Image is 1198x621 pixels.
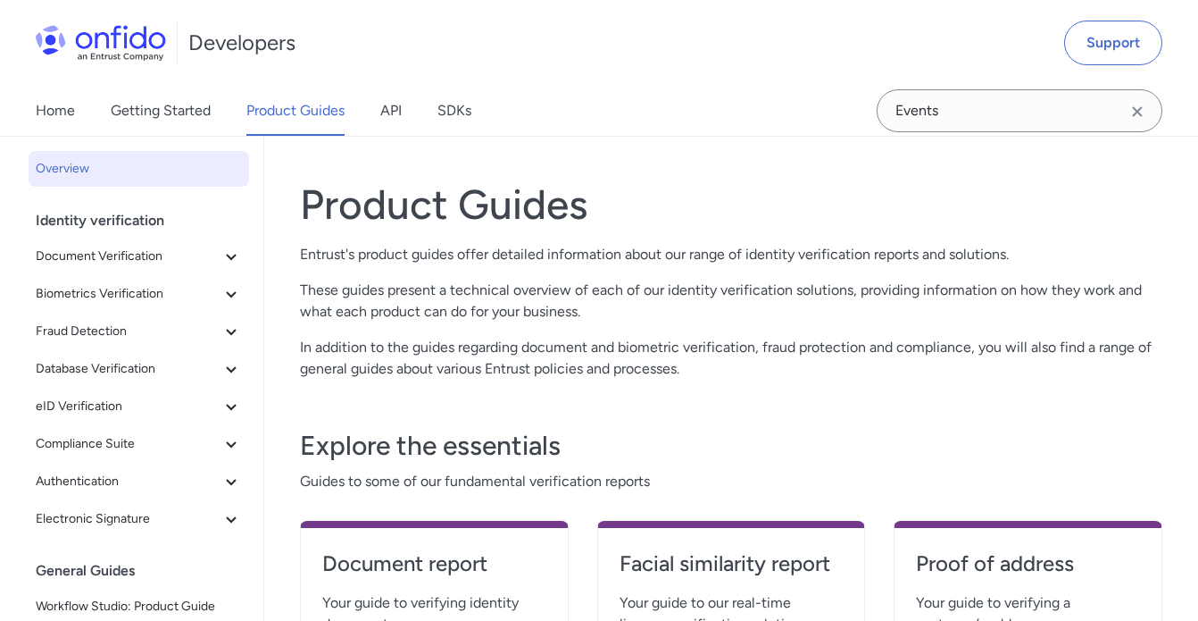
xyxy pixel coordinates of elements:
img: Onfido Logo [36,25,166,61]
button: Fraud Detection [29,314,249,349]
svg: Clear search field button [1127,101,1148,122]
a: Product Guides [246,86,345,136]
a: SDKs [437,86,471,136]
span: Database Verification [36,358,220,380]
p: These guides present a technical overview of each of our identity verification solutions, providi... [300,280,1162,323]
span: Electronic Signature [36,508,220,530]
a: Document report [322,550,546,592]
a: API [380,86,402,136]
a: Support [1064,21,1162,65]
a: Overview [29,151,249,187]
h4: Proof of address [916,550,1140,578]
span: Workflow Studio: Product Guide [36,596,242,617]
input: Onfido search input field [877,89,1162,132]
span: Compliance Suite [36,433,220,455]
span: Biometrics Verification [36,283,220,305]
h1: Developers [188,29,295,57]
h3: Explore the essentials [300,428,1162,464]
a: Getting Started [111,86,211,136]
h4: Document report [322,550,546,578]
a: Home [36,86,75,136]
span: Document Verification [36,246,220,267]
a: Proof of address [916,550,1140,592]
button: Authentication [29,464,249,499]
h1: Product Guides [300,180,1162,230]
button: eID Verification [29,389,249,424]
button: Biometrics Verification [29,276,249,312]
div: Identity verification [36,203,256,239]
span: Authentication [36,471,220,492]
button: Document Verification [29,239,249,274]
p: In addition to the guides regarding document and biometric verification, fraud protection and com... [300,337,1162,380]
a: Facial similarity report [620,550,844,592]
button: Compliance Suite [29,426,249,462]
h4: Facial similarity report [620,550,844,578]
p: Entrust's product guides offer detailed information about our range of identity verification repo... [300,244,1162,265]
button: Database Verification [29,351,249,387]
div: General Guides [36,553,256,589]
span: eID Verification [36,396,220,417]
span: Fraud Detection [36,321,220,342]
span: Guides to some of our fundamental verification reports [300,471,1162,492]
button: Electronic Signature [29,501,249,537]
span: Overview [36,158,242,180]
